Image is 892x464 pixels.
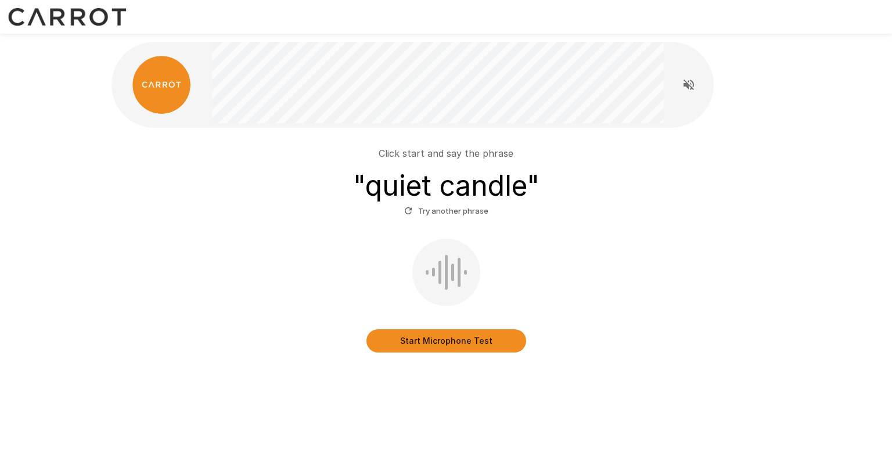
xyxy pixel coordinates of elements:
button: Read questions aloud [677,73,700,96]
button: Try another phrase [401,202,491,220]
h3: " quiet candle " [353,170,539,202]
img: carrot_logo.png [132,56,190,114]
p: Click start and say the phrase [379,146,513,160]
button: Start Microphone Test [366,329,526,353]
